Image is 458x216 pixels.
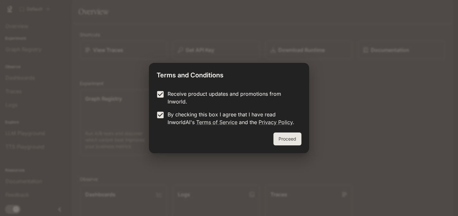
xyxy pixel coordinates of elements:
button: Proceed [273,133,301,145]
h2: Terms and Conditions [149,63,309,85]
a: Terms of Service [196,119,237,125]
a: Privacy Policy [259,119,293,125]
p: Receive product updates and promotions from Inworld. [168,90,296,105]
p: By checking this box I agree that I have read InworldAI's and the . [168,111,296,126]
